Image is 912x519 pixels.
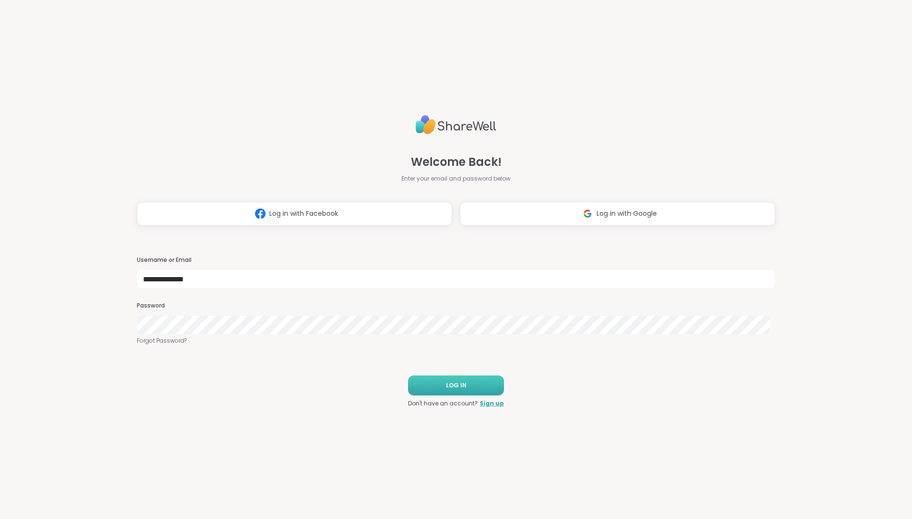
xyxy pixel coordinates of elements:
button: Log in with Google [460,202,775,226]
a: Forgot Password? [137,336,775,345]
span: Welcome Back! [411,154,502,171]
span: Log in with Facebook [269,209,338,219]
button: Log in with Facebook [137,202,452,226]
h3: Password [137,302,775,310]
img: ShareWell Logomark [579,205,597,222]
img: ShareWell Logo [416,111,496,138]
span: Log in with Google [597,209,657,219]
span: Don't have an account? [408,399,478,408]
span: Enter your email and password below [401,174,511,183]
button: LOG IN [408,375,504,395]
a: Sign up [480,399,504,408]
span: LOG IN [446,381,466,390]
img: ShareWell Logomark [251,205,269,222]
h3: Username or Email [137,256,775,264]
